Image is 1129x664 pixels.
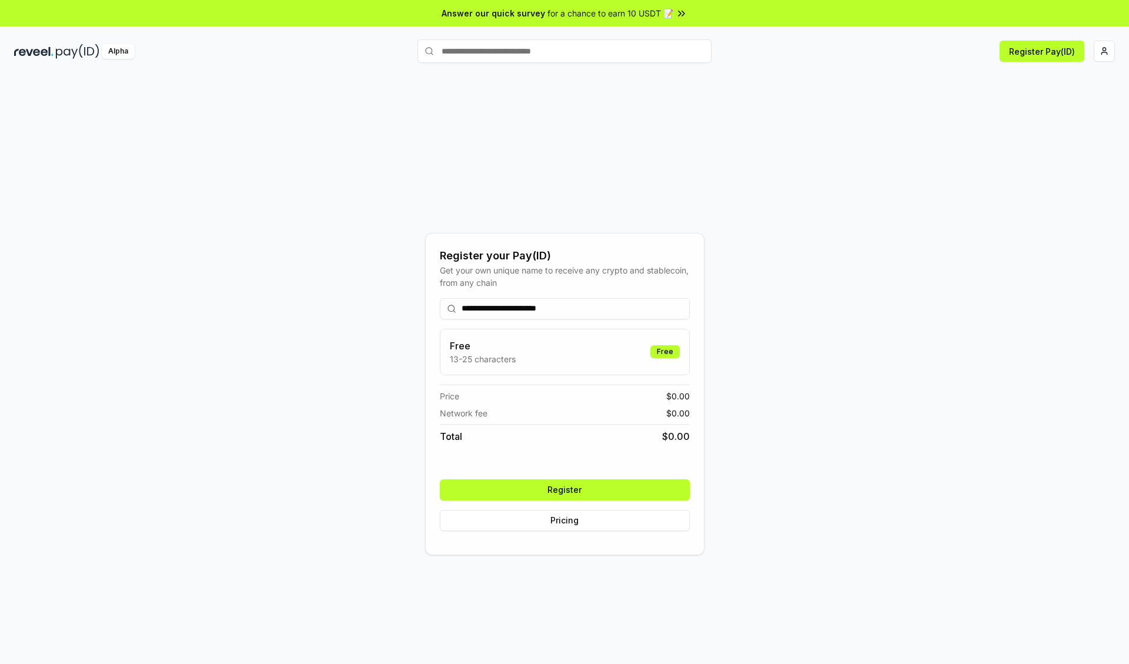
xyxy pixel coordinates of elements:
[14,44,54,59] img: reveel_dark
[1000,41,1084,62] button: Register Pay(ID)
[650,345,680,358] div: Free
[440,248,690,264] div: Register your Pay(ID)
[666,407,690,419] span: $ 0.00
[547,7,673,19] span: for a chance to earn 10 USDT 📝
[442,7,545,19] span: Answer our quick survey
[440,479,690,500] button: Register
[662,429,690,443] span: $ 0.00
[440,429,462,443] span: Total
[440,407,487,419] span: Network fee
[450,353,516,365] p: 13-25 characters
[440,510,690,531] button: Pricing
[56,44,99,59] img: pay_id
[666,390,690,402] span: $ 0.00
[440,264,690,289] div: Get your own unique name to receive any crypto and stablecoin, from any chain
[450,339,516,353] h3: Free
[102,44,135,59] div: Alpha
[440,390,459,402] span: Price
